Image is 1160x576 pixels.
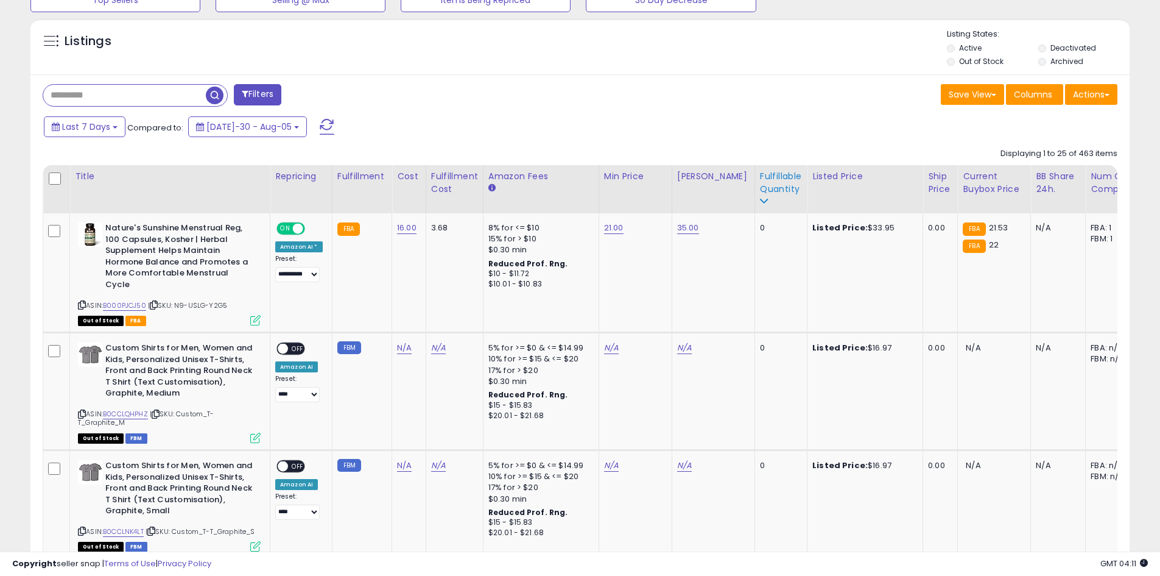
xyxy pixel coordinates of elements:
a: Terms of Use [104,558,156,569]
div: Amazon Fees [488,170,594,183]
img: 417d6GHsOmL._SL40_.jpg [78,460,102,485]
span: All listings that are currently out of stock and unavailable for purchase on Amazon [78,316,124,326]
b: Listed Price: [812,222,868,233]
div: $16.97 [812,460,913,471]
a: N/A [677,460,692,472]
span: | SKU: N9-USLG-Y2G5 [148,300,227,310]
div: Cost [397,170,421,183]
b: Reduced Prof. Rng. [488,507,568,517]
span: OFF [288,461,308,472]
div: $20.01 - $21.68 [488,528,589,538]
small: FBA [337,222,360,236]
span: All listings that are currently out of stock and unavailable for purchase on Amazon [78,433,124,444]
div: $15 - $15.83 [488,517,589,528]
div: Num of Comp. [1091,170,1135,196]
b: Custom Shirts for Men, Women and Kids, Personalized Unisex T-Shirts, Front and Back Printing Roun... [105,460,253,520]
b: Custom Shirts for Men, Women and Kids, Personalized Unisex T-Shirts, Front and Back Printing Roun... [105,343,253,402]
div: ASIN: [78,222,261,324]
div: ASIN: [78,343,261,442]
small: Amazon Fees. [488,183,496,194]
div: Fulfillable Quantity [760,170,802,196]
a: N/A [604,460,619,472]
div: $33.95 [812,222,913,233]
div: FBM: n/a [1091,471,1131,482]
div: 0.00 [928,460,948,471]
div: Min Price [604,170,667,183]
b: Nature's Sunshine Menstrual Reg, 100 Capsules, Kosher | Herbal Supplement Helps Maintain Hormone ... [105,222,253,293]
div: 17% for > $20 [488,365,589,376]
small: FBM [337,341,361,354]
small: FBA [963,222,985,236]
a: 35.00 [677,222,699,234]
span: | SKU: Custom_T-T_Graphite_M [78,409,214,427]
div: seller snap | | [12,558,211,570]
div: N/A [1036,343,1076,354]
a: N/A [677,342,692,354]
div: Amazon AI [275,361,318,372]
div: Preset: [275,492,323,520]
div: $0.30 min [488,244,589,255]
div: 5% for >= $0 & <= $14.99 [488,343,589,354]
div: $10.01 - $10.83 [488,279,589,290]
a: 21.00 [604,222,624,234]
button: Columns [1006,84,1063,105]
div: $0.30 min [488,494,589,505]
div: $15 - $15.83 [488,400,589,411]
a: B0CCLQHPHZ [103,409,148,419]
img: 414oVr3w+YL._SL40_.jpg [78,222,102,247]
div: FBM: n/a [1091,354,1131,364]
a: N/A [397,342,412,354]
div: Repricing [275,170,327,183]
h5: Listings [65,33,111,50]
a: 16.00 [397,222,417,234]
div: $16.97 [812,343,913,354]
div: FBA: n/a [1091,460,1131,471]
div: Fulfillment [337,170,387,183]
a: Privacy Policy [158,558,211,569]
div: Fulfillment Cost [431,170,478,196]
div: 0.00 [928,222,948,233]
button: Save View [941,84,1004,105]
div: $10 - $11.72 [488,269,589,279]
div: 0 [760,222,798,233]
img: 417d6GHsOmL._SL40_.jpg [78,343,102,367]
div: FBA: 1 [1091,222,1131,233]
span: N/A [966,460,980,471]
button: Last 7 Days [44,116,125,137]
b: Reduced Prof. Rng. [488,389,568,400]
span: 21.53 [989,222,1008,233]
div: $20.01 - $21.68 [488,411,589,421]
div: 10% for >= $15 & <= $20 [488,471,589,482]
div: Ship Price [928,170,952,196]
a: N/A [431,342,446,354]
span: Last 7 Days [62,121,110,133]
span: Compared to: [127,122,183,133]
span: [DATE]-30 - Aug-05 [206,121,292,133]
div: Amazon AI * [275,241,323,252]
div: Displaying 1 to 25 of 463 items [1000,148,1117,160]
small: FBA [963,240,985,253]
p: Listing States: [947,29,1130,40]
label: Deactivated [1050,43,1096,53]
b: Listed Price: [812,342,868,354]
b: Listed Price: [812,460,868,471]
div: Title [75,170,265,183]
div: N/A [1036,460,1076,471]
span: FBM [125,433,147,444]
div: 0 [760,460,798,471]
div: BB Share 24h. [1036,170,1080,196]
span: N/A [966,342,980,354]
span: | SKU: Custom_T-T_Graphite_S [146,527,255,536]
a: N/A [397,460,412,472]
div: Preset: [275,375,323,402]
span: ON [278,224,293,234]
div: 0 [760,343,798,354]
div: 5% for >= $0 & <= $14.99 [488,460,589,471]
span: OFF [303,224,323,234]
div: FBA: n/a [1091,343,1131,354]
button: Filters [234,84,281,105]
button: [DATE]-30 - Aug-05 [188,116,307,137]
div: FBM: 1 [1091,233,1131,244]
a: B000PJCJ50 [103,300,146,311]
small: FBM [337,459,361,472]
